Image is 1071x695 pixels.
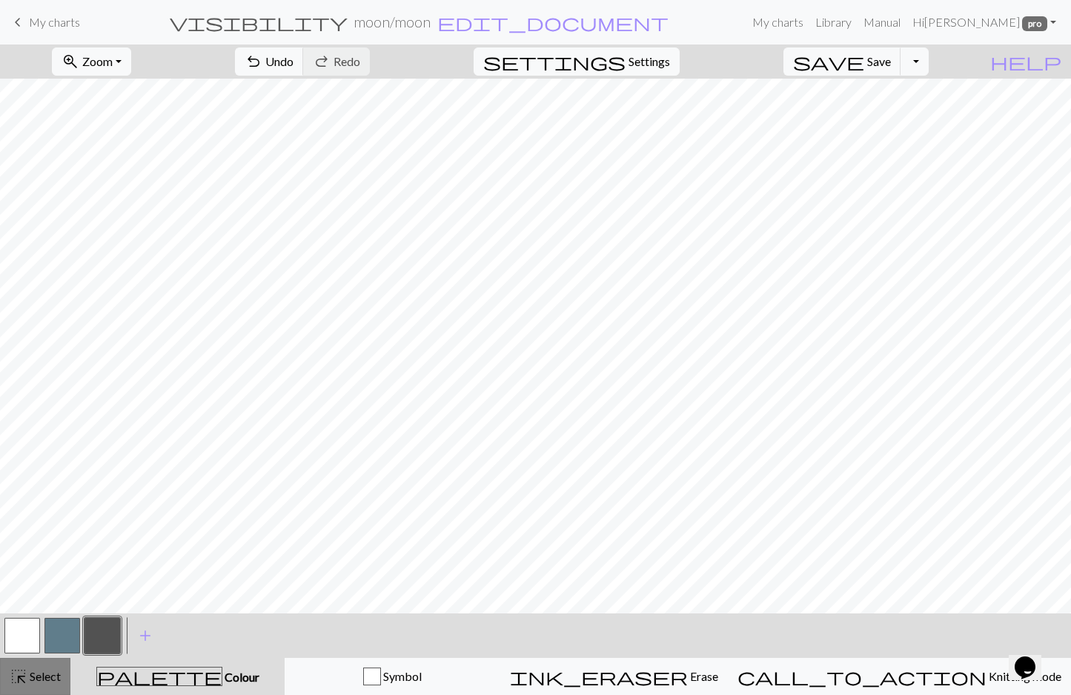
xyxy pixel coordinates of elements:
[483,51,626,72] span: settings
[629,53,670,70] span: Settings
[27,669,61,683] span: Select
[500,658,728,695] button: Erase
[858,7,906,37] a: Manual
[737,666,987,687] span: call_to_action
[10,666,27,687] span: highlight_alt
[136,625,154,646] span: add
[1009,636,1056,680] iframe: chat widget
[9,10,80,35] a: My charts
[381,669,422,683] span: Symbol
[728,658,1071,695] button: Knitting mode
[809,7,858,37] a: Library
[783,47,901,76] button: Save
[97,666,222,687] span: palette
[245,51,262,72] span: undo
[437,12,669,33] span: edit_document
[688,669,718,683] span: Erase
[285,658,500,695] button: Symbol
[235,47,304,76] button: Undo
[222,670,259,684] span: Colour
[483,53,626,70] i: Settings
[867,54,891,68] span: Save
[52,47,131,76] button: Zoom
[1022,16,1047,31] span: pro
[62,51,79,72] span: zoom_in
[70,658,285,695] button: Colour
[793,51,864,72] span: save
[29,15,80,29] span: My charts
[906,7,1062,37] a: Hi[PERSON_NAME] pro
[354,13,431,30] h2: moon / moon
[265,54,294,68] span: Undo
[82,54,113,68] span: Zoom
[9,12,27,33] span: keyboard_arrow_left
[990,51,1061,72] span: help
[170,12,348,33] span: visibility
[987,669,1061,683] span: Knitting mode
[746,7,809,37] a: My charts
[474,47,680,76] button: SettingsSettings
[510,666,688,687] span: ink_eraser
